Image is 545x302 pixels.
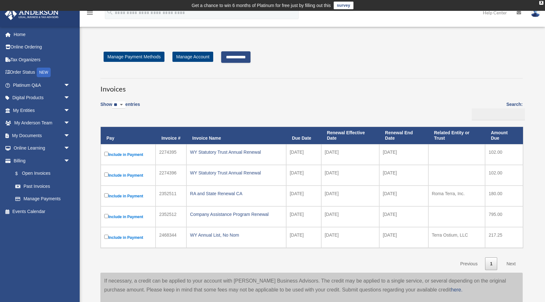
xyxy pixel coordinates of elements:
[64,92,76,105] span: arrow_drop_down
[4,205,80,218] a: Events Calendar
[379,186,428,206] td: [DATE]
[4,53,80,66] a: Tax Organizers
[190,210,283,219] div: Company Assistance Program Renewal
[379,127,428,144] th: Renewal End Date: activate to sort column ascending
[321,206,379,227] td: [DATE]
[286,186,321,206] td: [DATE]
[104,173,108,177] input: Include in Payment
[485,257,497,270] a: 1
[334,2,353,9] a: survey
[64,104,76,117] span: arrow_drop_down
[104,214,108,218] input: Include in Payment
[156,206,186,227] td: 2352512
[379,144,428,165] td: [DATE]
[531,8,540,17] img: User Pic
[106,9,113,16] i: search
[156,186,186,206] td: 2352511
[286,127,321,144] th: Due Date: activate to sort column ascending
[3,8,61,20] img: Anderson Advisors Platinum Portal
[192,2,331,9] div: Get a chance to win 6 months of Platinum for free just by filling out this
[286,165,321,186] td: [DATE]
[379,227,428,248] td: [DATE]
[428,127,485,144] th: Related Entity or Trust: activate to sort column ascending
[451,287,462,292] a: here.
[190,189,283,198] div: RA and State Renewal CA
[156,227,186,248] td: 2468344
[379,165,428,186] td: [DATE]
[156,165,186,186] td: 2274396
[104,192,152,200] label: Include in Payment
[4,154,76,167] a: Billingarrow_drop_down
[4,79,80,92] a: Platinum Q&Aarrow_drop_down
[4,66,80,79] a: Order StatusNEW
[104,193,108,197] input: Include in Payment
[104,233,152,241] label: Include in Payment
[190,168,283,177] div: WY Statutory Trust Annual Renewal
[321,127,379,144] th: Renewal Effective Date: activate to sort column ascending
[321,165,379,186] td: [DATE]
[469,100,523,120] label: Search:
[104,151,152,158] label: Include in Payment
[19,170,22,178] span: $
[64,142,76,155] span: arrow_drop_down
[9,193,76,205] a: Manage Payments
[4,28,80,41] a: Home
[455,257,482,270] a: Previous
[104,213,152,221] label: Include in Payment
[104,152,108,156] input: Include in Payment
[4,104,80,117] a: My Entitiesarrow_drop_down
[104,235,108,239] input: Include in Payment
[186,127,286,144] th: Invoice Name: activate to sort column ascending
[112,101,125,109] select: Showentries
[172,52,213,62] a: Manage Account
[156,127,186,144] th: Invoice #: activate to sort column ascending
[64,117,76,130] span: arrow_drop_down
[156,144,186,165] td: 2274395
[485,186,523,206] td: 180.00
[64,79,76,92] span: arrow_drop_down
[4,92,80,104] a: Digital Productsarrow_drop_down
[428,227,485,248] td: Terra Ostium, LLC
[485,127,523,144] th: Amount Due: activate to sort column ascending
[321,227,379,248] td: [DATE]
[86,11,94,17] a: menu
[485,206,523,227] td: 795.00
[485,165,523,186] td: 102.00
[321,186,379,206] td: [DATE]
[64,129,76,142] span: arrow_drop_down
[4,41,80,54] a: Online Ordering
[64,154,76,167] span: arrow_drop_down
[485,144,523,165] td: 102.00
[104,52,164,62] a: Manage Payment Methods
[101,127,156,144] th: Pay: activate to sort column descending
[286,206,321,227] td: [DATE]
[4,117,80,129] a: My Anderson Teamarrow_drop_down
[4,129,80,142] a: My Documentsarrow_drop_down
[321,144,379,165] td: [DATE]
[9,167,73,180] a: $Open Invoices
[286,144,321,165] td: [DATE]
[379,206,428,227] td: [DATE]
[428,186,485,206] td: Roma Terra, Inc.
[286,227,321,248] td: [DATE]
[104,171,152,179] label: Include in Payment
[502,257,520,270] a: Next
[100,78,523,94] h3: Invoices
[9,180,76,193] a: Past Invoices
[472,108,525,121] input: Search:
[100,100,140,115] label: Show entries
[190,148,283,157] div: WY Statutory Trust Annual Renewal
[485,227,523,248] td: 217.25
[37,68,51,77] div: NEW
[539,1,543,5] div: close
[4,142,80,155] a: Online Learningarrow_drop_down
[86,9,94,17] i: menu
[190,231,283,239] div: WY Annual List, No Nom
